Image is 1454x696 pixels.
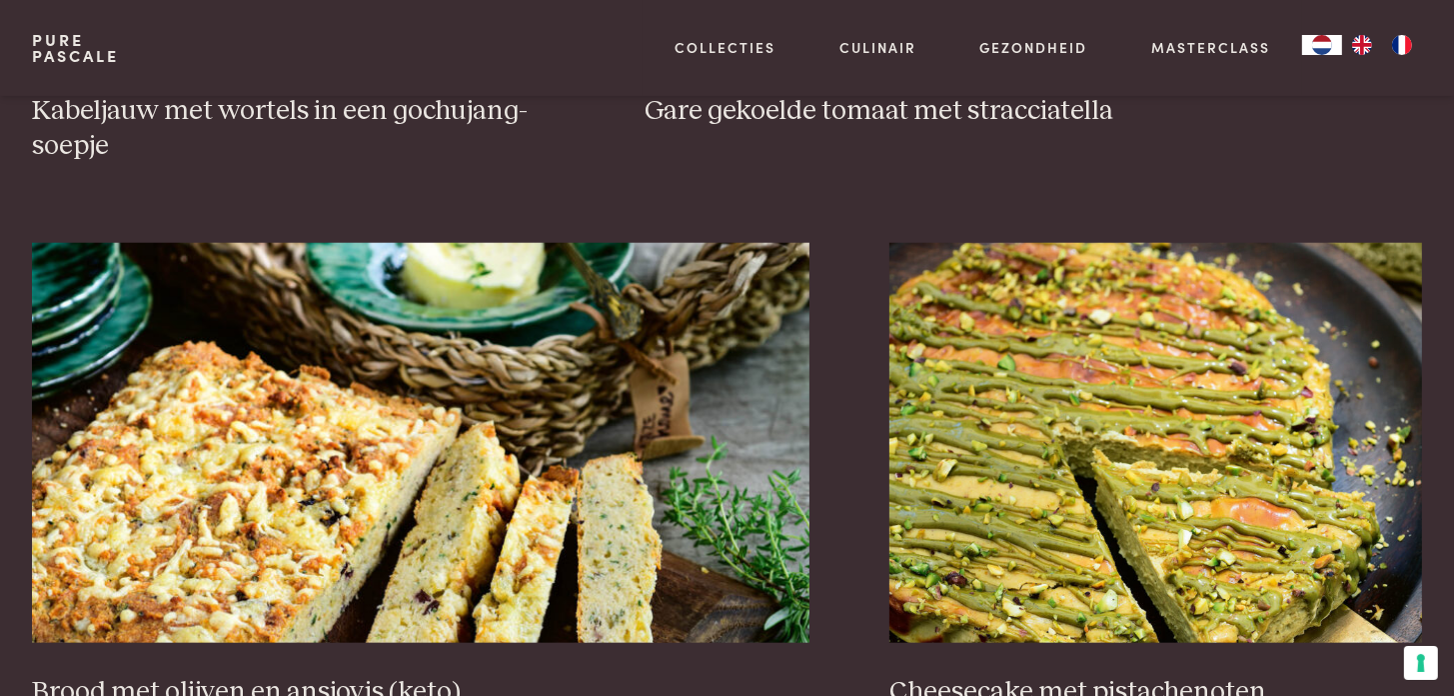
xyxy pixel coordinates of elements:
[32,94,565,163] h3: Kabeljauw met wortels in een gochujang-soepje
[1302,35,1422,55] aside: Language selected: Nederlands
[839,37,916,58] a: Culinair
[32,32,119,64] a: PurePascale
[1382,35,1422,55] a: FR
[1302,35,1342,55] a: NL
[32,243,809,643] img: Brood met olijven en ansjovis (keto)
[1342,35,1422,55] ul: Language list
[889,243,1422,643] img: Cheesecake met pistachenoten
[1151,37,1270,58] a: Masterclass
[675,37,775,58] a: Collecties
[1342,35,1382,55] a: EN
[645,94,1422,129] h3: Gare gekoelde tomaat met stracciatella
[980,37,1088,58] a: Gezondheid
[1302,35,1342,55] div: Language
[1404,646,1438,680] button: Uw voorkeuren voor toestemming voor trackingtechnologieën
